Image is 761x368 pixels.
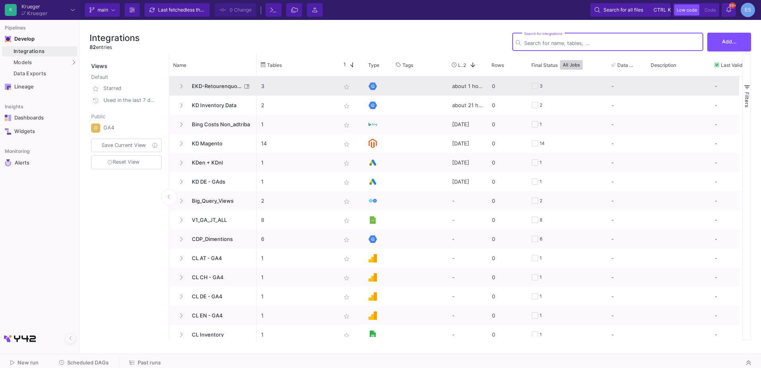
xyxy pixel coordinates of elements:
button: Used in the last 7 days [90,94,163,106]
button: Low code [674,4,699,16]
mat-icon: star_border [342,82,351,92]
div: - [611,172,642,191]
span: Big_Query_Views [187,192,252,210]
div: Lineage [14,84,66,90]
span: 99+ [729,2,736,9]
p: 1 [261,268,332,287]
button: Last fetchedless than a minute ago [144,3,210,17]
div: 1 [540,172,542,191]
span: CL DE - GA4 [187,287,252,306]
span: Last Valid Job [721,62,747,68]
img: Navigation icon [5,84,11,90]
div: - [448,229,488,249]
div: - [611,249,642,267]
div: K [5,4,17,16]
img: Google Ads [369,178,377,186]
div: ES [741,3,755,17]
div: - [710,76,758,96]
a: Navigation iconLineage [2,80,77,93]
div: 0 [488,96,527,115]
p: 2 [261,96,332,115]
img: Google Analytics 4 [369,292,377,301]
span: Data Tests [617,62,636,68]
span: Models [14,59,32,66]
div: 1 [540,249,542,268]
div: - [611,306,642,325]
span: EKD-Retourenquote [187,77,242,96]
span: 82 [90,44,96,50]
button: Add... [707,33,751,51]
div: - [448,249,488,268]
button: Code [702,4,718,16]
div: Final Status [531,56,596,74]
span: Description [651,62,676,68]
div: - [710,268,758,287]
button: ES [738,3,755,17]
img: [Legacy] CSV [369,216,377,224]
div: - [710,96,758,115]
div: GA4 [103,122,157,134]
div: Alerts [15,159,66,166]
p: 1 [261,172,332,191]
p: 3 [261,77,332,96]
p: 1 [261,115,332,134]
button: Save Current View [91,139,162,152]
div: 1 [540,153,542,172]
span: Last Used [458,62,463,68]
span: V1_GA_JT_ALL [187,211,252,229]
div: - [710,325,758,344]
div: 0 [488,134,527,153]
button: Reset View [91,155,162,169]
div: 1 [540,325,542,344]
div: - [611,77,642,95]
div: - [710,191,758,210]
span: KD DE - GAds [187,172,252,191]
span: ctrl [654,5,666,15]
div: 0 [488,210,527,229]
img: [Legacy] Google BigQuery [369,235,377,243]
img: Google Analytics 4 [369,273,377,282]
span: Reset View [107,159,139,165]
div: Develop [14,36,26,42]
div: 1 [540,306,542,325]
button: 99+ [722,3,736,17]
img: [Legacy] Google BigQuery [369,101,377,110]
mat-icon: star_border [342,159,351,168]
span: CL Inventory [187,325,252,344]
div: - [710,249,758,268]
img: Bing Ads [369,123,377,126]
div: - [611,287,642,305]
img: Navigation icon [5,128,11,135]
div: - [710,210,758,229]
div: 0 [488,115,527,134]
p: 2 [261,192,332,210]
span: CL EN - GA4 [187,306,252,325]
div: - [611,230,642,248]
div: Public [91,113,163,122]
span: Low code [677,7,697,13]
span: KD Inventory Data [187,96,252,115]
div: - [611,211,642,229]
div: - [710,229,758,249]
div: 8 [540,211,542,229]
span: k [668,5,671,15]
div: - [611,153,642,172]
div: 0 [488,249,527,268]
div: 0 [488,229,527,249]
mat-icon: star_border [342,254,351,264]
span: Save Current View [101,142,146,148]
button: GA4 [90,122,163,134]
img: Magento via MySQL Amazon RDS [369,139,377,149]
div: 1 [540,268,542,287]
span: Type [368,62,379,68]
div: 6 [540,230,542,249]
div: - [611,325,642,344]
a: Integrations [2,46,77,57]
p: 1 [261,287,332,306]
div: 3 [540,77,542,96]
div: 0 [488,191,527,210]
div: about 1 hour ago [448,76,488,96]
input: Search for name, tables, ... [524,40,700,46]
span: 1 [340,61,346,69]
button: Starred [90,82,163,94]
